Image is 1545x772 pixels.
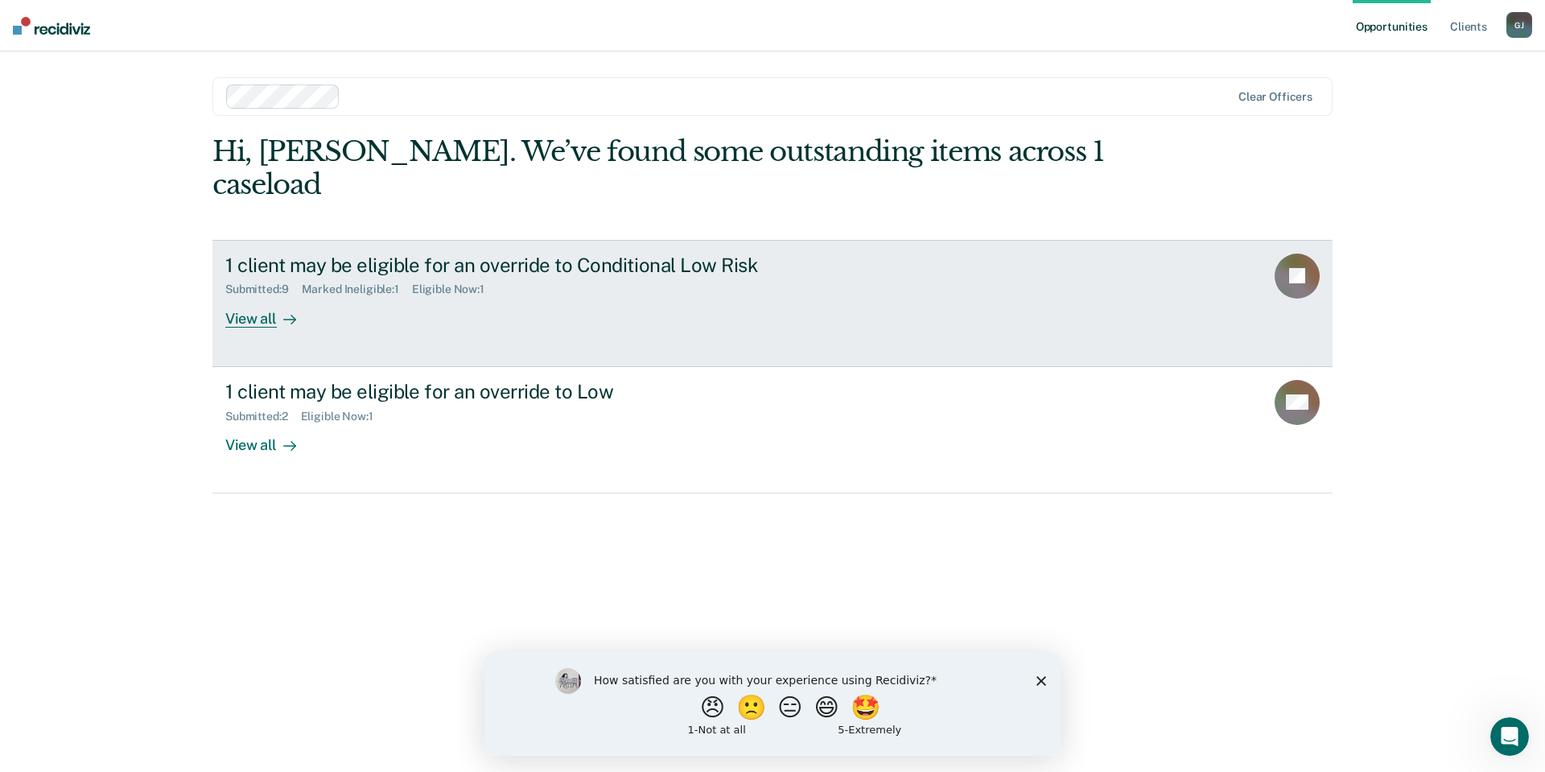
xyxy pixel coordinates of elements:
[212,135,1109,201] div: Hi, [PERSON_NAME]. We’ve found some outstanding items across 1 caseload
[412,283,497,296] div: Eligible Now : 1
[225,380,790,403] div: 1 client may be eligible for an override to Low
[212,240,1333,367] a: 1 client may be eligible for an override to Conditional Low RiskSubmitted:9Marked Ineligible:1Eli...
[225,283,302,296] div: Submitted : 9
[225,254,790,277] div: 1 client may be eligible for an override to Conditional Low Risk
[1506,12,1532,38] button: GJ
[225,296,315,328] div: View all
[1490,717,1529,756] iframe: Intercom live chat
[484,652,1061,756] iframe: Survey by Kim from Recidiviz
[301,410,386,423] div: Eligible Now : 1
[1238,90,1312,104] div: Clear officers
[302,283,412,296] div: Marked Ineligible : 1
[212,367,1333,493] a: 1 client may be eligible for an override to LowSubmitted:2Eligible Now:1View all
[1506,12,1532,38] div: G J
[225,423,315,454] div: View all
[13,17,90,35] img: Recidiviz
[225,410,301,423] div: Submitted : 2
